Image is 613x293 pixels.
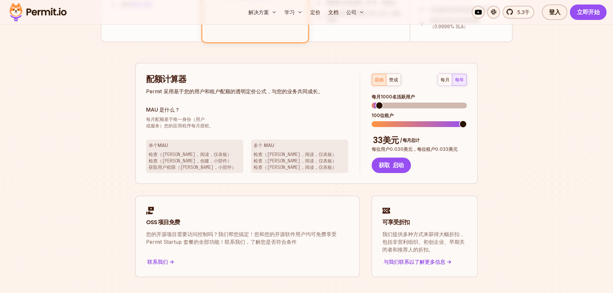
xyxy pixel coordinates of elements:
font: 100位 [372,113,385,118]
font: OSS 项目免费 [146,218,180,226]
font: 获取 [379,161,390,169]
a: 可享受折扣我们提供多种方式来获得大幅折扣，包括非营利组织、初创企业、早期关闭者和推荐人的折扣。与我们联系以了解更多信息 -> [371,196,478,277]
font: 公司 [346,9,357,15]
font: 多个 MAU [254,142,274,148]
a: 文档 [326,6,341,19]
img: 许可证标志 [6,1,70,23]
font: 检查（[PERSON_NAME]，阅读，仪表板） [149,151,232,157]
a: OSS 项目免费您的开源项目需要访问控制吗？我们帮您搞定！您和您的开源软件用户均可免费享受 Permit Startup 套餐的全部功能！联系我们，了解您是否符合条件联系我们 -> [135,196,360,277]
font: 联系我们 [147,259,168,265]
a: 立即开始 [570,5,607,20]
font: 每位租户 [417,146,435,152]
font: 33 [373,134,383,146]
font: 赞成 [389,77,398,82]
font: -> [169,259,174,265]
font: 高级云正常运行时间升级（0.9999% SLA） [430,17,479,29]
font: -> [447,259,451,265]
font: / 每月总计 [400,137,419,143]
font: 配额计算器 [146,73,186,85]
font: 立即开始 [577,8,599,16]
font: 每位用户0.030 [372,146,404,152]
font: ， [413,146,417,152]
font: 登入 [549,8,560,16]
font: 美元 [404,146,413,152]
font: 租户 [385,113,394,118]
font: 每月配额基于唯一身份（用户 [146,116,205,122]
font: 文档 [328,9,339,15]
font: 检查（[PERSON_NAME]，阅读，仪表板） [254,151,337,157]
font: 检查（[PERSON_NAME]，阅读，仪表板） [254,158,337,164]
font: 与我们联系以了解更多信息 [384,259,445,265]
font: 定价 [310,9,320,15]
button: 解决方案 [246,6,279,19]
font: 5.3千 [517,9,530,15]
font: 我们提供多种方式来获得大幅折扣，包括非营利组织、初创企业、早期关闭者和推荐人的折扣。 [382,231,465,253]
a: 5.3千 [503,6,534,19]
font: 单个MAU [149,142,168,148]
font: 学习 [284,9,295,15]
font: 每月1000名 [372,94,397,99]
font: 您的开源项目需要访问控制吗？我们帮您搞定！您和您的开源软件用户均可免费享受 Permit Startup 套餐的全部功能！联系我们，了解您是否符合条件 [146,231,337,245]
font: 可享受折扣 [382,218,410,226]
font: 或服务）您的应用程序每月授权。 [146,123,214,128]
font: 检查（[PERSON_NAME]，创建，小部件） [149,158,232,164]
font: 活跃用户 [397,94,415,99]
font: 检查（[PERSON_NAME]，阅读，仪表板） [254,164,337,170]
font: 美元 [383,134,399,146]
button: 获取启动 [372,158,411,173]
font: Permit 采用基于您的用户和租户配额的透明定价公式，与您的业务共同成长。 [146,88,323,95]
font: 获取用户权限（[PERSON_NAME]，小部件） [149,164,236,170]
button: 公司 [344,6,367,19]
a: 登入 [542,5,567,20]
a: 定价 [308,6,323,19]
font: 0.033美元 [435,146,458,152]
font: 解决方案 [248,9,269,15]
button: 学习 [282,6,305,19]
font: 每月 [441,77,450,82]
font: 启动 [393,161,404,169]
font: MAU 是什么？ [146,106,180,113]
